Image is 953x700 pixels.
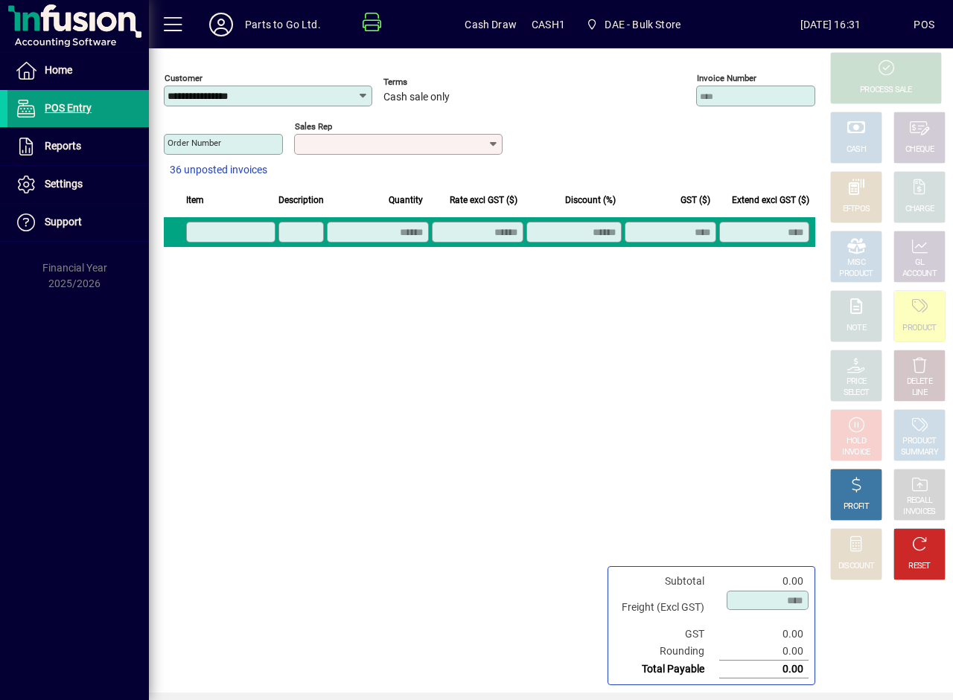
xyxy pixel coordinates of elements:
span: Extend excl GST ($) [732,192,809,208]
div: CASH [847,144,866,155]
a: Support [7,204,149,241]
span: CASH1 [532,13,565,36]
span: Description [278,192,324,208]
div: PRODUCT [902,436,936,447]
mat-label: Order number [168,138,221,148]
td: 0.00 [719,626,809,643]
div: PRODUCT [839,269,873,280]
div: DELETE [907,376,932,388]
span: Item [186,192,204,208]
div: INVOICE [842,447,870,458]
td: GST [614,626,719,643]
span: Discount (%) [565,192,616,208]
td: 0.00 [719,643,809,661]
button: 36 unposted invoices [164,157,273,184]
td: Total Payable [614,661,719,678]
div: PROCESS SALE [860,85,912,96]
td: Subtotal [614,573,719,590]
a: Settings [7,166,149,203]
div: PRICE [847,376,867,388]
div: Parts to Go Ltd. [245,13,321,36]
td: 0.00 [719,573,809,590]
mat-label: Invoice number [697,73,756,83]
div: MISC [847,257,865,269]
a: Home [7,52,149,89]
div: PRODUCT [902,323,936,334]
td: Rounding [614,643,719,661]
span: DAE - Bulk Store [580,11,686,38]
span: Rate excl GST ($) [450,192,517,208]
div: SUMMARY [901,447,938,458]
span: Terms [383,77,473,87]
span: GST ($) [681,192,710,208]
mat-label: Sales rep [295,121,332,132]
span: Settings [45,178,83,190]
span: Cash sale only [383,91,450,103]
td: Freight (Excl GST) [614,590,719,626]
span: Support [45,216,82,228]
div: LINE [912,388,927,399]
button: Profile [197,11,245,38]
div: EFTPOS [843,204,870,215]
div: CHEQUE [905,144,934,155]
span: Quantity [389,192,423,208]
span: Cash Draw [465,13,517,36]
td: 0.00 [719,661,809,678]
span: POS Entry [45,102,92,114]
div: RECALL [907,495,933,507]
div: PROFIT [844,501,869,513]
div: GL [915,257,925,269]
div: SELECT [844,388,870,399]
div: NOTE [847,323,866,334]
span: 36 unposted invoices [170,162,267,178]
div: HOLD [847,436,866,447]
span: Home [45,64,72,76]
div: ACCOUNT [902,269,937,280]
div: INVOICES [903,507,935,518]
div: CHARGE [905,204,934,215]
span: DAE - Bulk Store [605,13,681,36]
a: Reports [7,128,149,165]
div: DISCOUNT [838,561,874,572]
div: RESET [908,561,931,572]
div: POS [914,13,934,36]
span: [DATE] 16:31 [748,13,914,36]
mat-label: Customer [165,73,203,83]
span: Reports [45,140,81,152]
